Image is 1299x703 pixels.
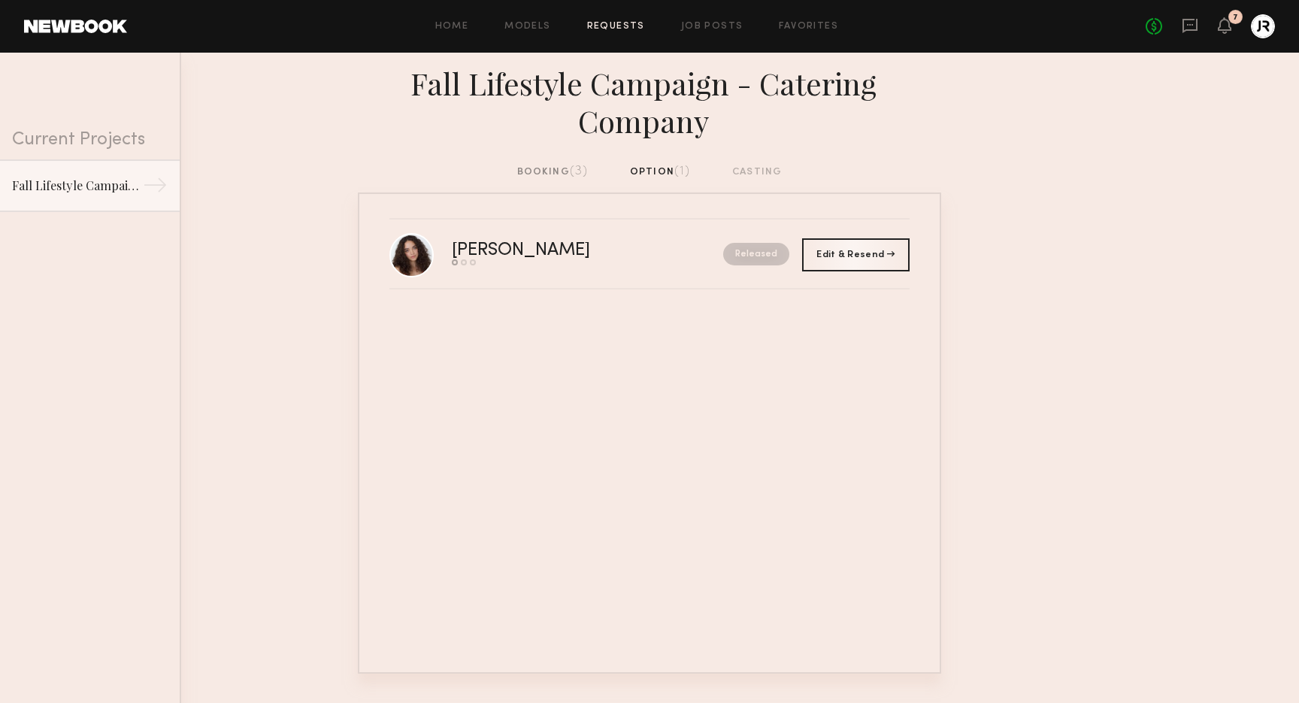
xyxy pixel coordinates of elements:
a: Requests [587,22,645,32]
div: Fall Lifestyle Campaign - Catering Company [358,65,941,140]
div: → [143,173,168,203]
span: Edit & Resend [816,250,895,259]
div: Fall Lifestyle Campaign - Catering Company [12,177,143,195]
div: 7 [1233,14,1238,22]
a: Models [504,22,550,32]
div: booking [517,164,589,180]
span: (3) [570,165,589,177]
a: Home [435,22,469,32]
a: Favorites [779,22,838,32]
div: [PERSON_NAME] [452,242,657,259]
a: [PERSON_NAME]Released [389,220,910,289]
a: Job Posts [681,22,743,32]
nb-request-status: Released [723,243,789,265]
